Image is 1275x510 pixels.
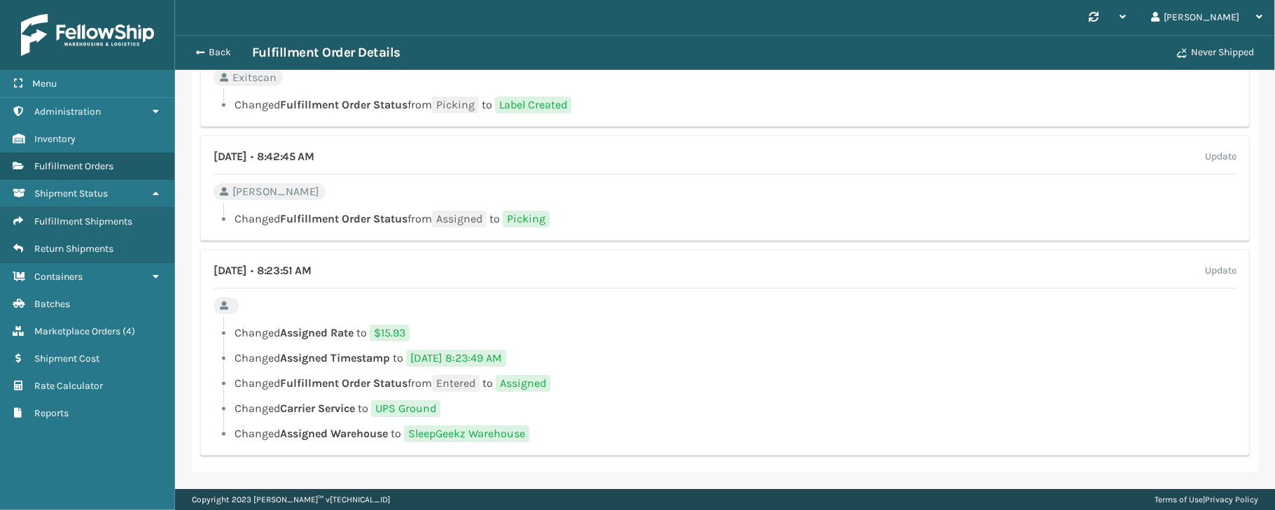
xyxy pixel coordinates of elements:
span: [PERSON_NAME] [232,183,319,200]
label: Update [1205,262,1236,279]
h3: Fulfillment Order Details [252,44,400,61]
li: Changed from to [214,97,1236,113]
li: Changed from to [214,375,1236,392]
span: • [251,150,253,163]
span: Carrier Service [280,402,355,415]
span: Label Created [495,97,571,113]
span: Return Shipments [34,243,113,255]
li: Changed to [214,325,1236,341]
span: Picking [432,97,479,113]
h4: [DATE] 8:42:45 AM [214,148,314,165]
span: ( 4 ) [123,325,135,337]
span: Marketplace Orders [34,325,120,337]
span: Fulfillment Shipments [34,215,132,227]
span: Rate Calculator [34,380,103,392]
a: Privacy Policy [1205,495,1258,504]
p: Copyright 2023 [PERSON_NAME]™ v [TECHNICAL_ID] [192,489,390,510]
button: Back [188,46,252,59]
span: Entered [432,375,480,392]
span: Assigned Timestamp [280,351,390,364]
span: Exitscan [232,69,277,86]
i: Never Shipped [1177,48,1187,58]
span: Reports [34,407,69,419]
span: Assigned Rate [280,326,354,339]
span: Administration [34,106,101,118]
img: logo [21,14,154,56]
span: UPS Ground [371,400,440,417]
li: Changed to [214,400,1236,417]
span: Containers [34,271,83,283]
button: Never Shipped [1169,38,1262,66]
li: Changed from to [214,211,1236,227]
span: Shipment Status [34,187,108,199]
a: Terms of Use [1155,495,1203,504]
span: Fulfillment Orders [34,160,113,172]
span: Assigned [432,211,487,227]
span: Fulfillment Order Status [280,376,407,390]
span: Shipment Cost [34,353,99,364]
span: Assigned [496,375,550,392]
li: Changed to [214,350,1236,367]
span: Fulfillment Order Status [280,98,407,111]
span: Assigned Warehouse [280,427,388,440]
span: [DATE] 8:23:49 AM [406,350,506,367]
span: SleepGeekz Warehouse [404,425,529,442]
span: $15.93 [370,325,410,341]
h4: [DATE] 8:23:51 AM [214,262,311,279]
div: | [1155,489,1258,510]
span: Picking [503,211,550,227]
li: Changed to [214,425,1236,442]
span: Fulfillment Order Status [280,212,407,225]
span: Menu [32,78,57,90]
span: Inventory [34,133,76,145]
span: Batches [34,298,70,310]
span: • [251,264,253,277]
label: Update [1205,148,1236,165]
